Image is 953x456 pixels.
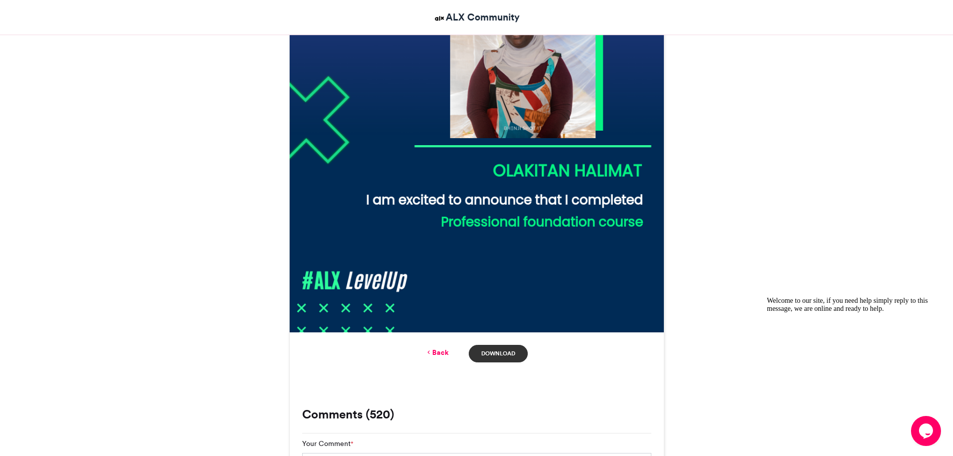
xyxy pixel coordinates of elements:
a: Download [469,345,527,362]
a: ALX Community [433,10,520,25]
label: Your Comment [302,438,353,449]
span: Welcome to our site, if you need help simply reply to this message, we are online and ready to help. [4,4,165,20]
iframe: chat widget [911,416,943,446]
a: Back [425,347,449,358]
img: ALX Community [433,12,446,25]
h3: Comments (520) [302,408,651,420]
iframe: chat widget [763,293,943,411]
div: Welcome to our site, if you need help simply reply to this message, we are online and ready to help. [4,4,184,20]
